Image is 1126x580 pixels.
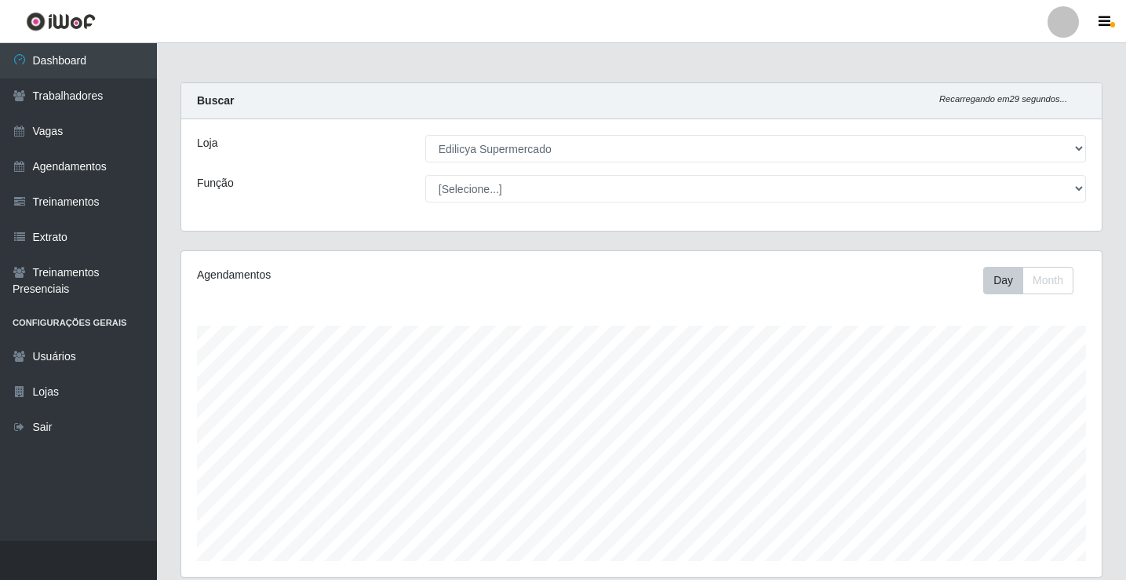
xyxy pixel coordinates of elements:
[1022,267,1073,294] button: Month
[983,267,1073,294] div: First group
[197,135,217,151] label: Loja
[197,267,554,283] div: Agendamentos
[983,267,1086,294] div: Toolbar with button groups
[197,175,234,192] label: Função
[26,12,96,31] img: CoreUI Logo
[939,94,1067,104] i: Recarregando em 29 segundos...
[983,267,1023,294] button: Day
[197,94,234,107] strong: Buscar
